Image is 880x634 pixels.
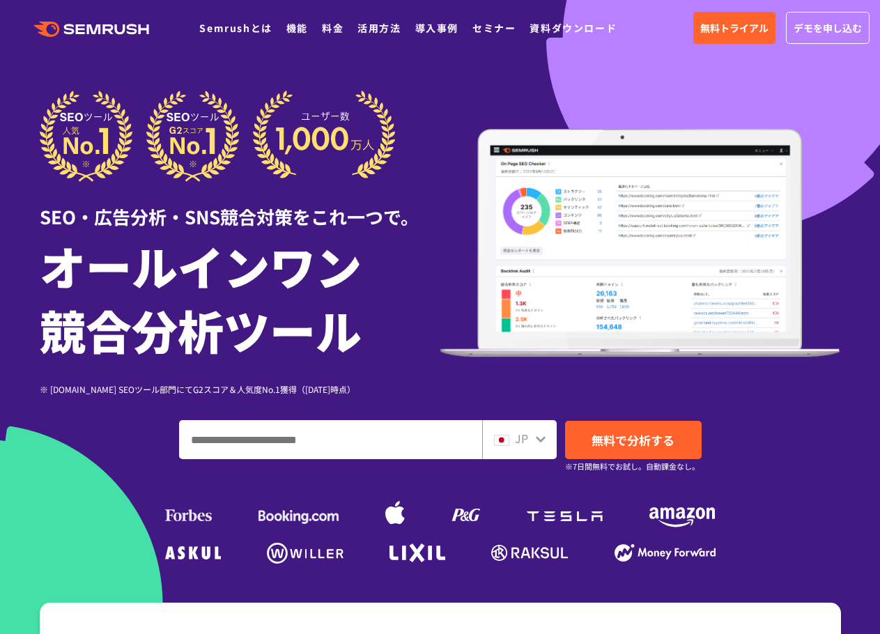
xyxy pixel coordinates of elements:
span: デモを申し込む [794,20,862,36]
a: 活用方法 [357,21,401,35]
a: 無料で分析する [565,421,702,459]
a: 無料トライアル [693,12,775,44]
a: 導入事例 [415,21,458,35]
span: 無料トライアル [700,20,769,36]
a: 機能 [286,21,308,35]
div: ※ [DOMAIN_NAME] SEOツール部門にてG2スコア＆人気度No.1獲得（[DATE]時点） [40,382,440,396]
a: Semrushとは [199,21,272,35]
h1: オールインワン 競合分析ツール [40,233,440,362]
small: ※7日間無料でお試し。自動課金なし。 [565,460,700,473]
a: 料金 [322,21,343,35]
span: 無料で分析する [592,431,674,449]
a: デモを申し込む [786,12,870,44]
span: JP [515,430,528,447]
input: ドメイン、キーワードまたはURLを入力してください [180,421,481,458]
div: SEO・広告分析・SNS競合対策をこれ一つで。 [40,182,440,230]
a: 資料ダウンロード [530,21,617,35]
a: セミナー [472,21,516,35]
